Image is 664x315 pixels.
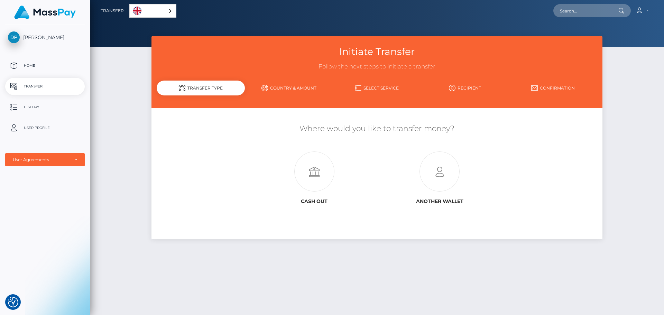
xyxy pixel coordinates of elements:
[5,57,85,74] a: Home
[129,4,176,18] aside: Language selected: English
[13,157,70,163] div: User Agreements
[129,4,176,18] div: Language
[5,119,85,137] a: User Profile
[553,4,618,17] input: Search...
[8,297,18,307] img: Revisit consent button
[5,99,85,116] a: History
[157,123,597,134] h5: Where would you like to transfer money?
[5,34,85,40] span: [PERSON_NAME]
[8,297,18,307] button: Consent Preferences
[333,82,421,94] a: Select Service
[382,198,497,204] h6: Another wallet
[130,4,176,17] a: English
[8,81,82,92] p: Transfer
[157,81,245,95] div: Transfer Type
[509,82,597,94] a: Confirmation
[157,45,597,58] h3: Initiate Transfer
[101,3,124,18] a: Transfer
[421,82,509,94] a: Recipient
[8,102,82,112] p: History
[8,123,82,133] p: User Profile
[8,61,82,71] p: Home
[157,63,597,71] h3: Follow the next steps to initiate a transfer
[14,6,76,19] img: MassPay
[5,78,85,95] a: Transfer
[5,153,85,166] button: User Agreements
[257,198,372,204] h6: Cash out
[245,82,333,94] a: Country & Amount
